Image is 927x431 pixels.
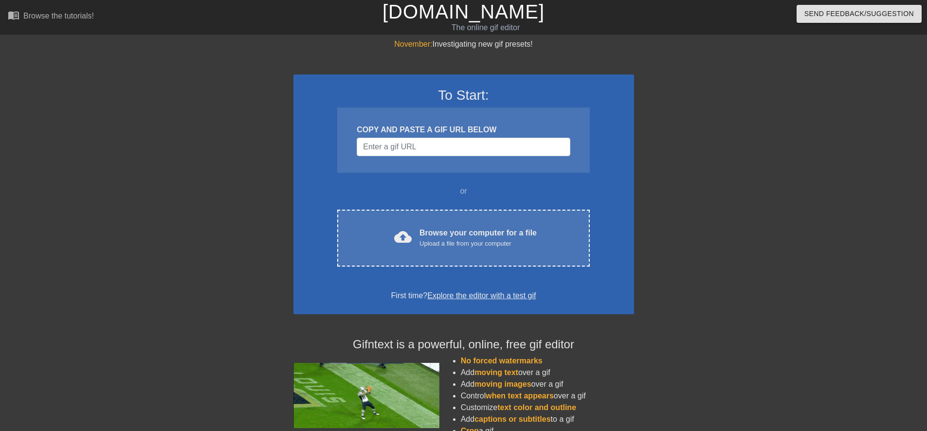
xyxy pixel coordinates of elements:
[293,338,634,352] h4: Gifntext is a powerful, online, free gif editor
[461,413,634,425] li: Add to a gif
[486,392,554,400] span: when text appears
[23,12,94,20] div: Browse the tutorials!
[357,138,570,156] input: Username
[474,380,531,388] span: moving images
[8,9,94,24] a: Browse the tutorials!
[474,368,518,377] span: moving text
[497,403,576,412] span: text color and outline
[461,378,634,390] li: Add over a gif
[461,367,634,378] li: Add over a gif
[419,239,537,249] div: Upload a file from your computer
[306,290,621,302] div: First time?
[293,363,439,428] img: football_small.gif
[319,185,609,197] div: or
[427,291,536,300] a: Explore the editor with a test gif
[461,357,543,365] span: No forced watermarks
[461,390,634,402] li: Control over a gif
[461,402,634,413] li: Customize
[394,228,412,246] span: cloud_upload
[306,87,621,104] h3: To Start:
[293,38,634,50] div: Investigating new gif presets!
[8,9,19,21] span: menu_book
[804,8,914,20] span: Send Feedback/Suggestion
[474,415,550,423] span: captions or subtitles
[382,1,545,22] a: [DOMAIN_NAME]
[394,40,432,48] span: November:
[357,124,570,136] div: COPY AND PASTE A GIF URL BELOW
[797,5,922,23] button: Send Feedback/Suggestion
[419,227,537,249] div: Browse your computer for a file
[314,22,657,34] div: The online gif editor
